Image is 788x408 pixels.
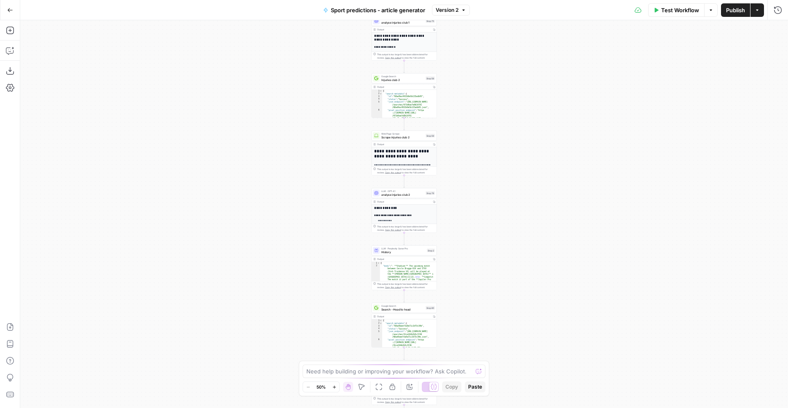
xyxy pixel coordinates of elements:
[381,78,424,82] span: Injuries club 2
[404,61,405,73] g: Edge from step_75 to step_58
[372,338,382,352] div: 6
[372,262,380,265] div: 1
[372,73,437,118] div: Google SearchInjuries club 2Step 58Output{ "search_metadata":{ "id":"68ad9ac4932b0e5b133adb05", "...
[442,381,461,392] button: Copy
[377,225,435,232] div: This output is too large & has been abbreviated for review. to view the full content.
[377,282,435,289] div: This output is too large & has been abbreviated for review. to view the full content.
[377,85,430,89] div: Output
[380,322,382,325] span: Toggle code folding, rows 2 through 12
[404,118,405,130] g: Edge from step_58 to step_59
[316,384,326,390] span: 50%
[372,322,382,325] div: 2
[726,6,745,14] span: Publish
[404,233,405,245] g: Edge from step_76 to step_2
[426,134,435,138] div: Step 59
[331,6,425,14] span: Sport predictions - article generator
[372,92,382,95] div: 2
[381,250,425,254] span: History
[436,6,458,14] span: Version 2
[372,303,437,348] div: Google SearchSearch - Head to headStep 60Output{ "search_metadata":{ "id":"68ad9aeef3a0a71c2d73c3...
[404,290,405,303] g: Edge from step_2 to step_60
[721,3,750,17] button: Publish
[377,315,430,318] div: Output
[426,19,435,23] div: Step 75
[404,176,405,188] g: Edge from step_59 to step_76
[468,383,482,391] span: Paste
[381,135,424,139] span: Scrape injuries club 2
[377,143,430,146] div: Output
[372,98,382,101] div: 4
[377,28,430,31] div: Output
[372,95,382,98] div: 3
[377,53,435,59] div: This output is too large & has been abbreviated for review. to view the full content.
[385,229,401,231] span: Copy the output
[381,304,424,308] span: Google Search
[465,381,485,392] button: Paste
[381,247,425,250] span: LLM · Perplexity Sonar Pro
[377,257,430,261] div: Output
[426,76,435,80] div: Step 58
[385,57,401,59] span: Copy the output
[381,132,424,135] span: Web Page Scrape
[426,191,435,195] div: Step 76
[377,168,435,174] div: This output is too large & has been abbreviated for review. to view the full content.
[378,262,380,265] span: Toggle code folding, rows 1 through 3
[372,325,382,328] div: 3
[648,3,704,17] button: Test Workflow
[377,200,430,203] div: Output
[372,319,382,322] div: 1
[661,6,699,14] span: Test Workflow
[432,5,470,16] button: Version 2
[426,306,435,310] div: Step 60
[372,109,382,123] div: 6
[372,246,437,290] div: LLM · Perplexity Sonar ProHistoryStep 2Output{ "body":"- **Stadium:** The upcoming match between ...
[445,383,458,391] span: Copy
[381,192,424,197] span: analyse injuries club 2
[377,397,435,404] div: This output is too large & has been abbreviated for review. to view the full content.
[380,90,382,93] span: Toggle code folding, rows 1 through 210
[380,92,382,95] span: Toggle code folding, rows 2 through 12
[404,348,405,360] g: Edge from step_60 to step_61
[381,75,424,78] span: Google Search
[385,401,401,403] span: Copy the output
[385,171,401,174] span: Copy the output
[318,3,430,17] button: Sport predictions - article generator
[381,20,424,24] span: analyse injuries club 1
[381,189,424,193] span: LLM · GPT-4.1
[381,307,424,311] span: Search - Head to head
[380,319,382,322] span: Toggle code folding, rows 1 through 225
[385,286,401,289] span: Copy the output
[427,249,435,252] div: Step 2
[372,330,382,339] div: 5
[372,90,382,93] div: 1
[372,327,382,330] div: 4
[372,101,382,109] div: 5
